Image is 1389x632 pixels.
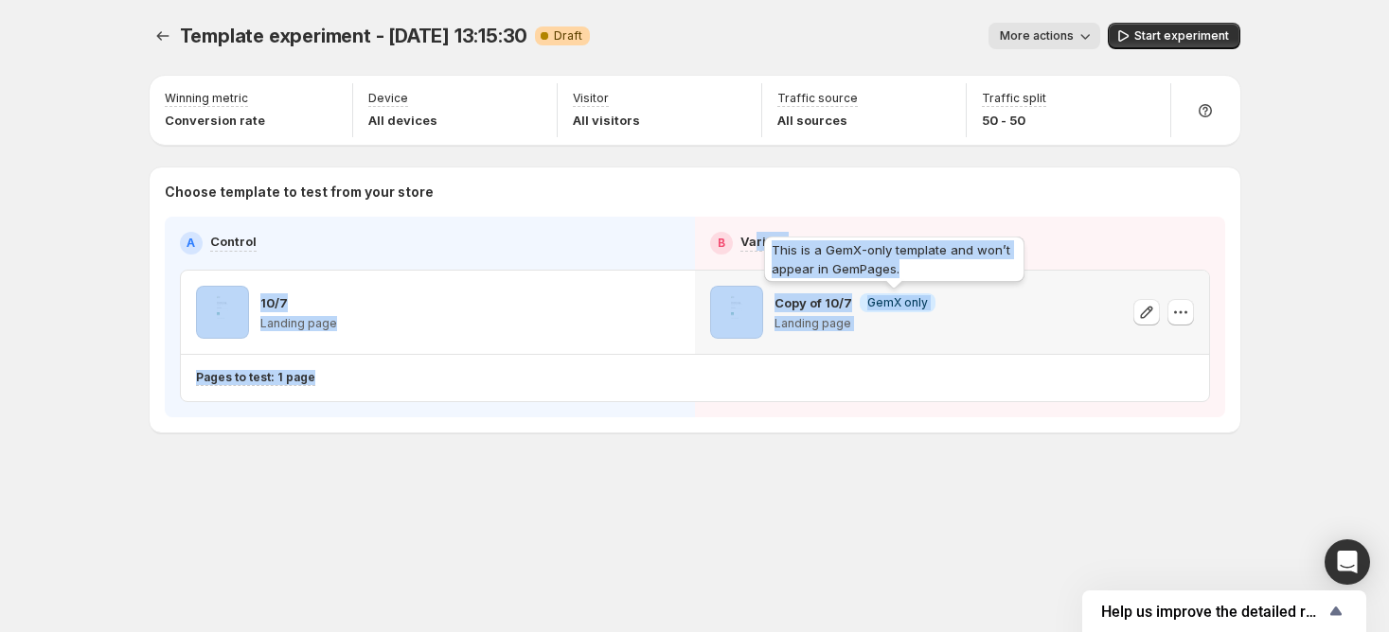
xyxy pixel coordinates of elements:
p: Traffic source [777,91,858,106]
span: Help us improve the detailed report for A/B campaigns [1101,603,1325,621]
p: All devices [368,111,437,130]
p: Conversion rate [165,111,265,130]
p: All sources [777,111,858,130]
button: Show survey - Help us improve the detailed report for A/B campaigns [1101,600,1347,623]
p: Device [368,91,408,106]
button: Experiments [150,23,176,49]
h2: A [187,236,195,251]
span: GemX only [867,295,928,310]
p: Visitor [573,91,609,106]
div: Open Intercom Messenger [1325,539,1370,585]
p: Variant [740,232,786,251]
p: Control [210,232,257,251]
p: 10/7 [260,293,288,312]
p: Landing page [260,316,337,331]
p: 50 - 50 [982,111,1046,130]
span: Template experiment - [DATE] 13:15:30 [180,25,528,47]
button: Start experiment [1108,23,1240,49]
p: Traffic split [982,91,1046,106]
p: Landing page [775,316,935,331]
img: 10/7 [196,286,249,339]
p: Winning metric [165,91,248,106]
p: All visitors [573,111,640,130]
img: Copy of 10/7 [710,286,763,339]
p: Copy of 10/7 [775,293,852,312]
span: Start experiment [1134,28,1229,44]
span: Draft [554,28,582,44]
p: Choose template to test from your store [165,183,1225,202]
button: More actions [988,23,1100,49]
span: More actions [1000,28,1074,44]
h2: B [718,236,725,251]
p: Pages to test: 1 page [196,370,315,385]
